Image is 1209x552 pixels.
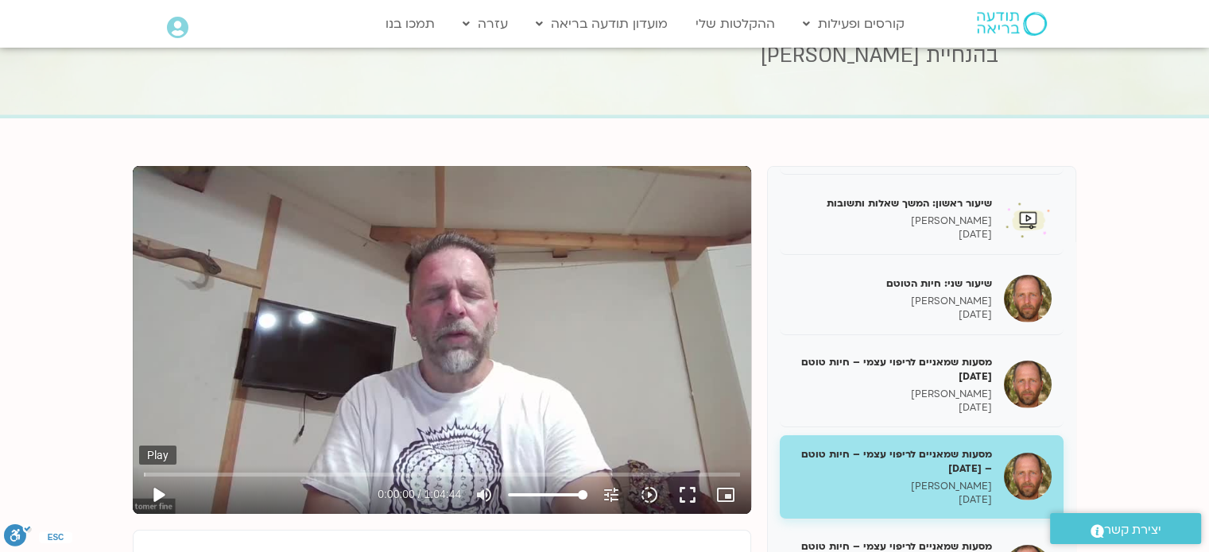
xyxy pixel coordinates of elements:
a: מועדון תודעה בריאה [528,9,676,39]
h5: מסעות שמאניים לריפוי עצמי – חיות טוטם [DATE] [792,355,992,384]
span: בהנחיית [926,41,998,70]
h5: מסעות שמאניים לריפוי עצמי – חיות טוטם – [DATE] [792,447,992,476]
a: תמכו בנו [378,9,443,39]
p: [PERSON_NAME] [792,480,992,493]
a: ההקלטות שלי [688,9,783,39]
p: [DATE] [792,401,992,415]
h5: שיעור שני: חיות הטוטם [792,276,992,291]
p: [DATE] [792,308,992,322]
img: תודעה בריאה [977,12,1047,36]
a: עזרה [455,9,516,39]
a: קורסים ופעילות [795,9,913,39]
img: שיעור ראשון: המשך שאלות ותשובות [1004,195,1052,242]
p: [PERSON_NAME] [792,214,992,228]
img: מסעות שמאניים לריפוי עצמי – חיות טוטם 14/7/25 [1004,361,1052,408]
p: [DATE] [792,228,992,241]
p: [PERSON_NAME] [792,388,992,401]
img: מסעות שמאניים לריפוי עצמי – חיות טוטם – 21.7.25 [1004,453,1052,500]
p: [PERSON_NAME] [792,295,992,308]
p: [DATE] [792,493,992,507]
h5: שיעור ראשון: המשך שאלות ותשובות [792,196,992,210]
a: יצירת קשר [1050,513,1201,544]
img: שיעור שני: חיות הטוטם [1004,275,1052,322]
span: יצירת קשר [1104,519,1161,541]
